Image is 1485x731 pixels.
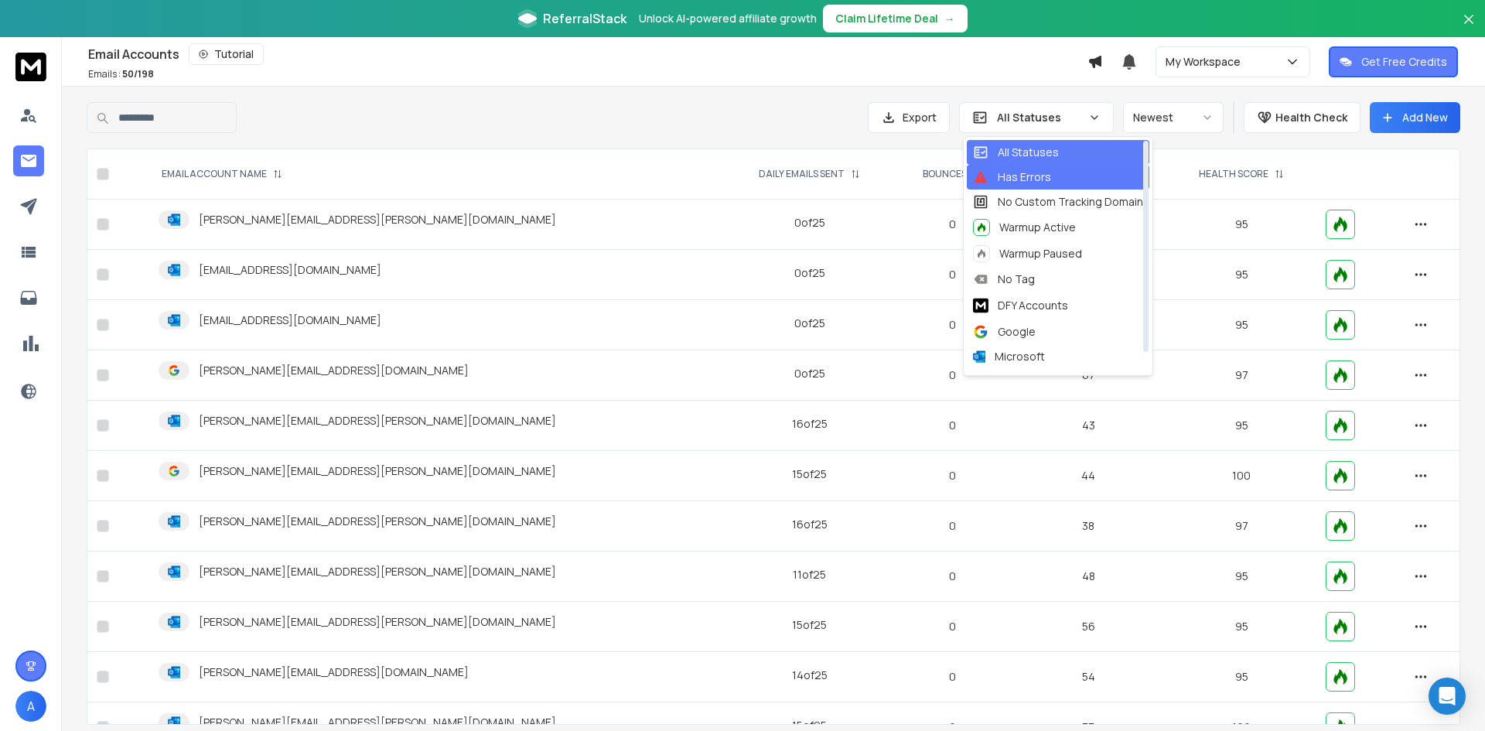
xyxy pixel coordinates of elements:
[905,367,1001,383] p: 0
[794,316,825,331] div: 0 of 25
[1275,110,1347,125] p: Health Check
[1167,350,1316,401] td: 97
[1167,652,1316,702] td: 95
[1010,501,1167,552] td: 38
[199,262,381,278] p: [EMAIL_ADDRESS][DOMAIN_NAME]
[199,564,556,579] p: [PERSON_NAME][EMAIL_ADDRESS][PERSON_NAME][DOMAIN_NAME]
[905,267,1001,282] p: 0
[1361,54,1447,70] p: Get Free Credits
[122,67,154,80] span: 50 / 198
[1329,46,1458,77] button: Get Free Credits
[823,5,968,32] button: Claim Lifetime Deal→
[973,219,1076,236] div: Warmup Active
[973,245,1082,262] div: Warmup Paused
[543,9,626,28] span: ReferralStack
[15,691,46,722] button: A
[1167,501,1316,552] td: 97
[973,194,1143,210] div: No Custom Tracking Domain
[905,569,1001,584] p: 0
[793,567,826,582] div: 11 of 25
[1167,250,1316,300] td: 95
[794,215,825,231] div: 0 of 25
[794,265,825,281] div: 0 of 25
[868,102,950,133] button: Export
[1010,552,1167,602] td: 48
[1370,102,1460,133] button: Add New
[1167,200,1316,250] td: 95
[1167,602,1316,652] td: 95
[759,168,845,180] p: DAILY EMAILS SENT
[189,43,264,65] button: Tutorial
[905,217,1001,232] p: 0
[1123,102,1224,133] button: Newest
[973,324,1036,340] div: Google
[1166,54,1247,70] p: My Workspace
[199,715,556,730] p: [PERSON_NAME][EMAIL_ADDRESS][PERSON_NAME][DOMAIN_NAME]
[199,664,469,680] p: [PERSON_NAME][EMAIL_ADDRESS][DOMAIN_NAME]
[639,11,817,26] p: Unlock AI-powered affiliate growth
[1167,451,1316,501] td: 100
[1429,678,1466,715] div: Open Intercom Messenger
[792,668,828,683] div: 14 of 25
[794,366,825,381] div: 0 of 25
[1010,451,1167,501] td: 44
[199,313,381,328] p: [EMAIL_ADDRESS][DOMAIN_NAME]
[905,669,1001,685] p: 0
[1167,300,1316,350] td: 95
[944,11,955,26] span: →
[88,43,1087,65] div: Email Accounts
[1010,401,1167,451] td: 43
[973,169,1051,185] div: Has Errors
[1010,652,1167,702] td: 54
[973,349,1045,364] div: Microsoft
[199,212,556,227] p: [PERSON_NAME][EMAIL_ADDRESS][PERSON_NAME][DOMAIN_NAME]
[792,517,828,532] div: 16 of 25
[1459,9,1479,46] button: Close banner
[1167,552,1316,602] td: 95
[973,145,1059,160] div: All Statuses
[199,413,556,429] p: [PERSON_NAME][EMAIL_ADDRESS][PERSON_NAME][DOMAIN_NAME]
[199,463,556,479] p: [PERSON_NAME][EMAIL_ADDRESS][PERSON_NAME][DOMAIN_NAME]
[1244,102,1360,133] button: Health Check
[973,296,1068,315] div: DFY Accounts
[199,363,469,378] p: [PERSON_NAME][EMAIL_ADDRESS][DOMAIN_NAME]
[1010,602,1167,652] td: 56
[923,168,967,180] p: BOUNCES
[997,110,1082,125] p: All Statuses
[1167,401,1316,451] td: 95
[199,614,556,630] p: [PERSON_NAME][EMAIL_ADDRESS][PERSON_NAME][DOMAIN_NAME]
[905,468,1001,483] p: 0
[162,168,282,180] div: EMAIL ACCOUNT NAME
[792,466,827,482] div: 15 of 25
[792,416,828,432] div: 16 of 25
[905,619,1001,634] p: 0
[905,317,1001,333] p: 0
[973,272,1035,287] div: No Tag
[792,617,827,633] div: 15 of 25
[1199,168,1268,180] p: HEALTH SCORE
[905,418,1001,433] p: 0
[88,68,154,80] p: Emails :
[905,518,1001,534] p: 0
[199,514,556,529] p: [PERSON_NAME][EMAIL_ADDRESS][PERSON_NAME][DOMAIN_NAME]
